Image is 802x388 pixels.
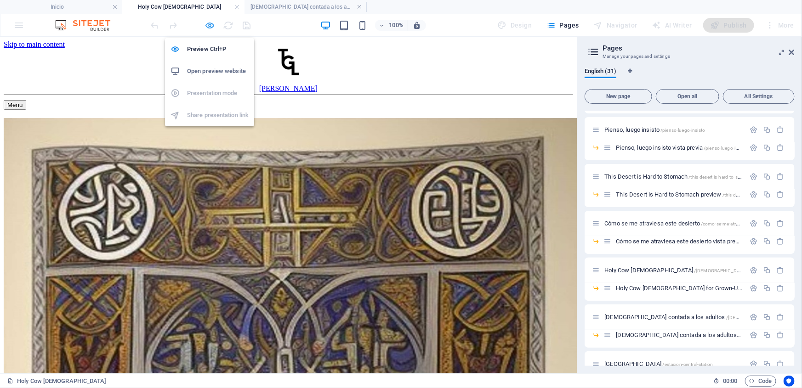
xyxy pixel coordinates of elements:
div: Settings [750,173,757,180]
h6: Open preview website [187,66,249,77]
div: Settings [750,331,757,339]
div: Remove [777,360,785,368]
div: Duplicate [763,237,771,245]
h3: Manage your pages and settings [603,52,776,61]
span: 00 00 [723,376,737,387]
div: Cómo se me atraviesa este desierto vista previa [613,238,745,244]
h2: Pages [603,44,795,52]
span: /pienso-luego-insisto [660,128,705,133]
button: Pages [543,18,582,33]
div: Duplicate [763,313,771,321]
div: Duplicate [763,173,771,180]
button: All Settings [723,89,795,104]
i: On resize automatically adjust zoom level to fit chosen device. [413,21,421,29]
div: Duplicate [763,219,771,227]
div: Remove [777,266,785,274]
div: Language Tabs [585,68,795,85]
h6: Session time [713,376,738,387]
div: Holy Cow [DEMOGRAPHIC_DATA] for Grown-Ups preview [613,285,745,291]
a: Skip to main content [4,4,65,11]
div: Settings [750,313,757,321]
h6: Preview Ctrl+P [187,44,249,55]
div: Settings [750,266,757,274]
div: Settings [750,126,757,134]
div: Remove [777,191,785,198]
div: Design (Ctrl+Alt+Y) [494,18,536,33]
a: español > [22,80,51,88]
div: [DEMOGRAPHIC_DATA] contada a los adultos/[DEMOGRAPHIC_DATA]-contada-a-los-adultos [602,314,745,320]
span: Click to open page [604,220,777,227]
div: Pienso, luego insisto/pienso-luego-insisto [602,127,745,133]
span: Click to open page [604,360,713,367]
span: Click to open page [616,144,773,151]
div: Duplicate [763,191,771,198]
h4: [DEMOGRAPHIC_DATA] contada a los adultos [245,2,367,12]
span: Holy Cow [DEMOGRAPHIC_DATA] [604,267,800,274]
div: Remove [777,313,785,321]
div: Remove [777,331,785,339]
div: [GEOGRAPHIC_DATA]/estacion-central-station [602,361,745,367]
div: Settings [750,219,757,227]
span: /pienso-luego-insisto-vista-previa [704,146,773,151]
span: /estacion-central-station [663,362,713,367]
div: Remove [777,173,785,180]
button: Open all [656,89,719,104]
p: [PERSON_NAME] [4,48,573,56]
img: Logo [278,12,299,39]
div: Remove [777,219,785,227]
div: Duplicate [763,266,771,274]
span: /this-desert-is-hard-to-stomach [688,174,753,180]
button: Usercentrics [784,376,795,387]
h4: Holy Cow [DEMOGRAPHIC_DATA] [122,2,245,12]
div: Duplicate [763,284,771,292]
span: /[DEMOGRAPHIC_DATA]-[DEMOGRAPHIC_DATA] [694,268,800,273]
button: 100% [375,20,408,31]
button: New page [585,89,652,104]
span: Pienso, luego insisto [604,126,705,133]
div: Remove [777,144,785,152]
a: Click to cancel selection. Double-click to open Pages [7,376,107,387]
div: Settings [750,284,757,292]
button: Code [745,376,776,387]
div: Settings [750,360,757,368]
span: Click to open page [604,173,754,180]
span: English (31) [585,66,616,79]
div: Remove [777,284,785,292]
div: Holy Cow [DEMOGRAPHIC_DATA]/[DEMOGRAPHIC_DATA]-[DEMOGRAPHIC_DATA] [602,267,745,273]
div: Remove [777,126,785,134]
div: Settings [750,191,757,198]
h6: 100% [389,20,404,31]
div: This Desert is Hard to Stomach/this-desert-is-hard-to-stomach [602,174,745,180]
div: Settings [750,237,757,245]
div: Remove [777,237,785,245]
span: All Settings [727,94,791,99]
span: : [729,377,731,384]
span: Pages [546,21,579,30]
span: Code [749,376,772,387]
div: Pienso, luego insisto vista previa/pienso-luego-insisto-vista-previa [613,145,745,151]
div: Cómo se me atraviesa este desierto/como-se-me-atraviesa-este-desierto [602,220,745,226]
div: Duplicate [763,144,771,152]
div: Duplicate [763,331,771,339]
span: Open all [660,94,715,99]
div: Duplicate [763,126,771,134]
div: [DEMOGRAPHIC_DATA] contada a los adultos vista previa [613,332,745,338]
div: This Desert is Hard to Stomach preview/this-desert-is-hard-to-stomach-preview [613,191,745,197]
a: [PERSON_NAME] [4,32,573,56]
span: /como-se-me-atraviesa-este-desierto [701,221,777,226]
img: Editor Logo [53,20,122,31]
button: Menu [4,63,26,73]
div: Settings [750,144,757,152]
span: New page [589,94,648,99]
div: Duplicate [763,360,771,368]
